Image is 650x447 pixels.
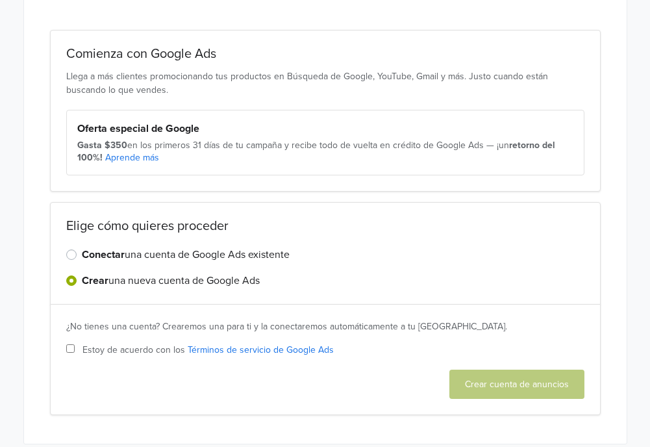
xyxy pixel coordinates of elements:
strong: Gasta [77,140,102,151]
label: una cuenta de Google Ads existente [82,247,290,262]
strong: Conectar [82,248,125,261]
div: ¿No tienes una cuenta? Crearemos una para ti y la conectaremos automáticamente a tu [GEOGRAPHIC_D... [66,320,584,333]
strong: Oferta especial de Google [77,122,199,135]
input: Estoy de acuerdo con los Términos de servicio de Google Ads [66,344,75,353]
div: en los primeros 31 días de tu campaña y recibe todo de vuelta en crédito de Google Ads — ¡un [77,139,573,164]
strong: Crear [82,274,108,287]
span: Estoy de acuerdo con los [82,343,334,357]
p: Llega a más clientes promocionando tus productos en Búsqueda de Google, YouTube, Gmail y más. Jus... [66,70,584,97]
h2: Elige cómo quieres proceder [66,218,584,234]
label: una nueva cuenta de Google Ads [82,273,260,288]
a: Términos de servicio de Google Ads [188,344,334,355]
strong: $350 [105,140,127,151]
a: Aprende más [105,152,159,163]
h2: Comienza con Google Ads [66,46,584,62]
